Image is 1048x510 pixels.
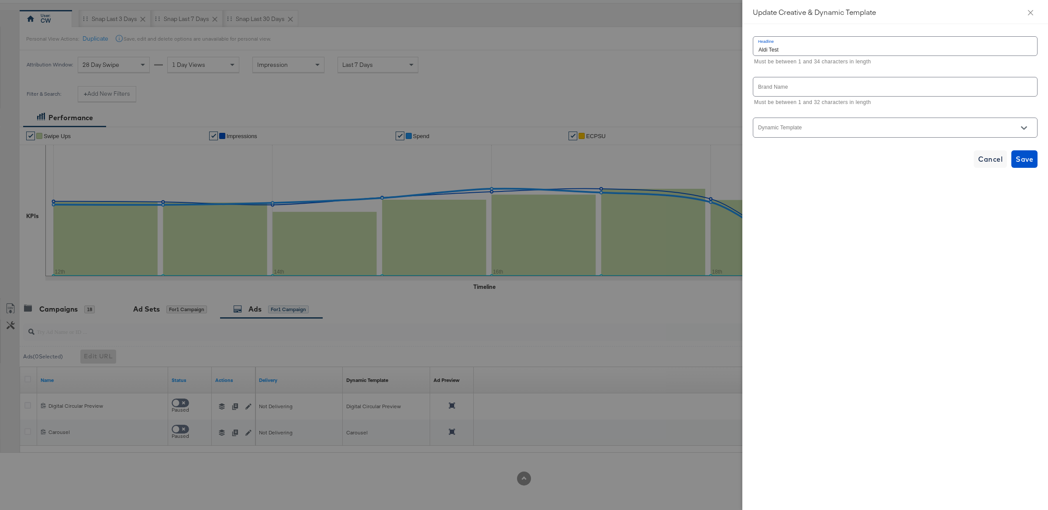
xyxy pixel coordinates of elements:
[1027,9,1034,16] span: close
[1017,121,1031,135] button: Open
[974,150,1007,168] button: Cancel
[754,58,1031,66] p: Must be between 1 and 34 characters in length
[1011,150,1038,168] button: Save
[754,98,1031,107] p: Must be between 1 and 32 characters in length
[1016,153,1033,165] span: Save
[753,7,1038,17] div: Update Creative & Dynamic Template
[978,153,1003,165] span: Cancel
